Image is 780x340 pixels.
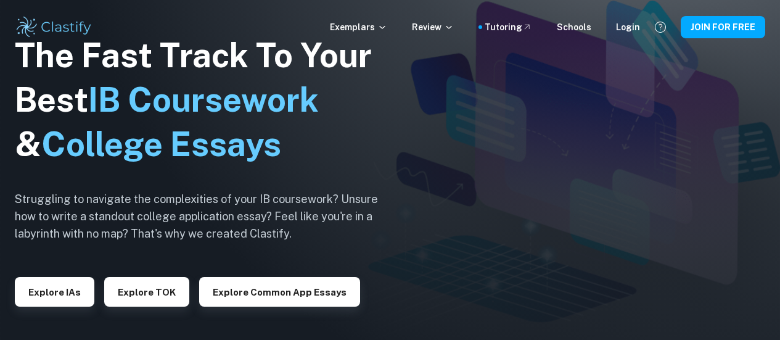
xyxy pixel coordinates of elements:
a: Explore Common App essays [199,286,360,297]
button: Help and Feedback [650,17,671,38]
a: Tutoring [485,20,532,34]
a: Explore TOK [104,286,189,297]
button: Explore Common App essays [199,277,360,307]
span: College Essays [41,125,281,164]
button: JOIN FOR FREE [681,16,765,38]
button: Explore TOK [104,277,189,307]
button: Explore IAs [15,277,94,307]
p: Exemplars [330,20,387,34]
img: Clastify logo [15,15,93,39]
a: Explore IAs [15,286,94,297]
h6: Struggling to navigate the complexities of your IB coursework? Unsure how to write a standout col... [15,191,397,243]
a: Login [616,20,640,34]
span: IB Coursework [88,80,319,119]
p: Review [412,20,454,34]
h1: The Fast Track To Your Best & [15,33,397,167]
a: Schools [557,20,591,34]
